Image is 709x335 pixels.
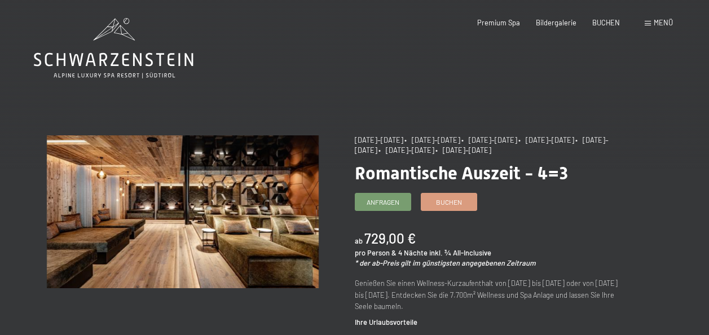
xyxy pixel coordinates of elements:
[435,146,491,155] span: • [DATE]–[DATE]
[367,197,399,207] span: Anfragen
[378,146,434,155] span: • [DATE]–[DATE]
[429,248,491,257] span: inkl. ¾ All-Inclusive
[355,277,627,312] p: Genießen Sie einen Wellness-Kurzaufenthalt von [DATE] bis [DATE] oder von [DATE] bis [DATE]. Entd...
[436,197,462,207] span: Buchen
[364,230,416,246] b: 729,00 €
[477,18,520,27] a: Premium Spa
[398,248,428,257] span: 4 Nächte
[518,135,574,144] span: • [DATE]–[DATE]
[355,236,363,245] span: ab
[461,135,517,144] span: • [DATE]–[DATE]
[421,193,477,210] a: Buchen
[536,18,576,27] a: Bildergalerie
[355,162,568,184] span: Romantische Auszeit - 4=3
[355,135,403,144] span: [DATE]–[DATE]
[47,135,319,288] img: Romantische Auszeit - 4=3
[355,135,609,155] span: • [DATE]–[DATE]
[355,258,536,267] em: * der ab-Preis gilt im günstigsten angegebenen Zeitraum
[592,18,620,27] a: BUCHEN
[404,135,460,144] span: • [DATE]–[DATE]
[355,193,411,210] a: Anfragen
[355,248,397,257] span: pro Person &
[355,318,417,327] strong: Ihre Urlaubsvorteile
[654,18,673,27] span: Menü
